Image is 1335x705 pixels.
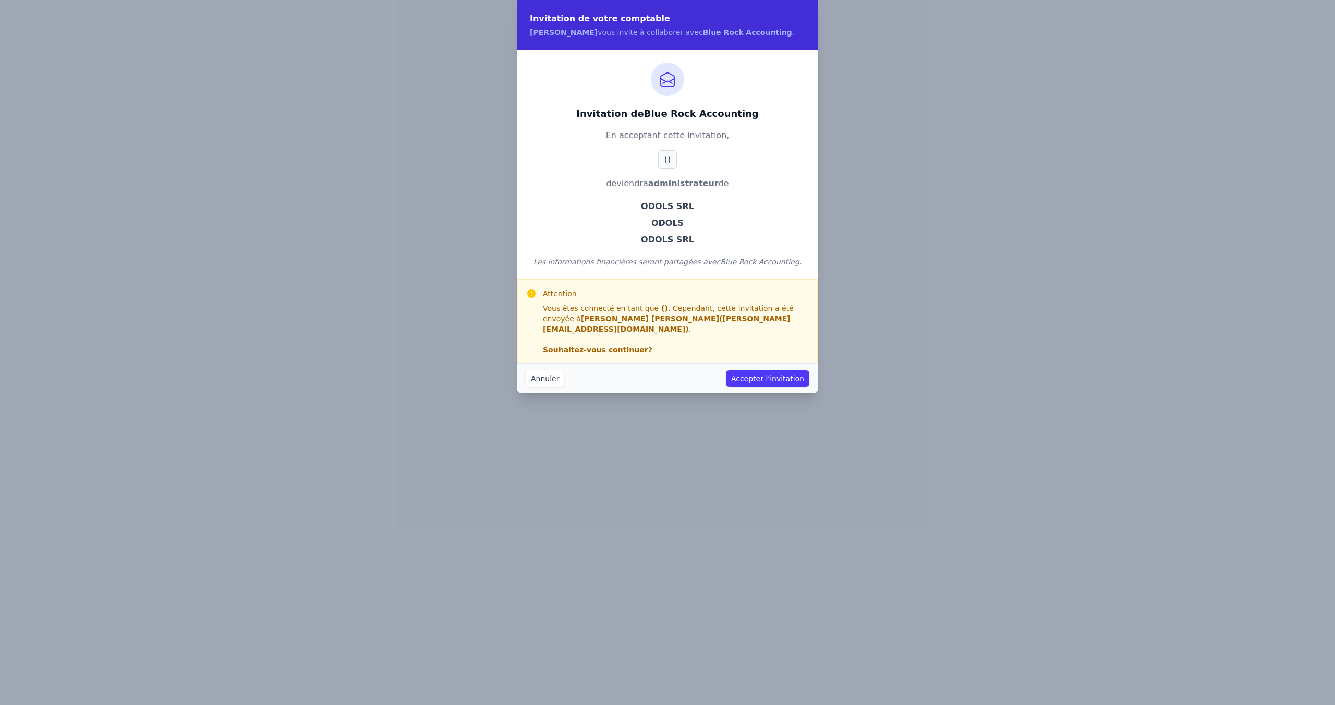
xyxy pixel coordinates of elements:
div: Vous êtes connecté en tant que . Cependant, cette invitation a été envoyée à . [543,303,809,355]
span: () [658,150,677,169]
strong: [PERSON_NAME] [PERSON_NAME] ( [PERSON_NAME][EMAIL_ADDRESS][DOMAIN_NAME] ) [543,314,791,333]
strong: ( ) [659,304,668,312]
p: Les informations financières seront partagées avec Blue Rock Accounting . [530,257,805,267]
button: Annuler [526,370,564,387]
p: vous invite à collaborer avec . [530,27,805,38]
button: Accepter l'invitation [726,370,809,387]
strong: [PERSON_NAME] [530,28,598,37]
h3: Invitation de Blue Rock Accounting [530,106,805,121]
h2: Invitation de votre comptable [530,13,805,25]
p: En acceptant cette invitation, [530,129,805,142]
strong: Blue Rock Accounting [703,28,792,37]
strong: Souhaitez-vous continuer? [543,346,652,354]
strong: ODOLS [651,218,684,228]
strong: ODOLS SRL [641,235,694,245]
p: deviendra de [530,177,805,190]
strong: ODOLS SRL [641,201,694,211]
h3: Attention [543,288,809,299]
strong: administrateur [648,178,719,188]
